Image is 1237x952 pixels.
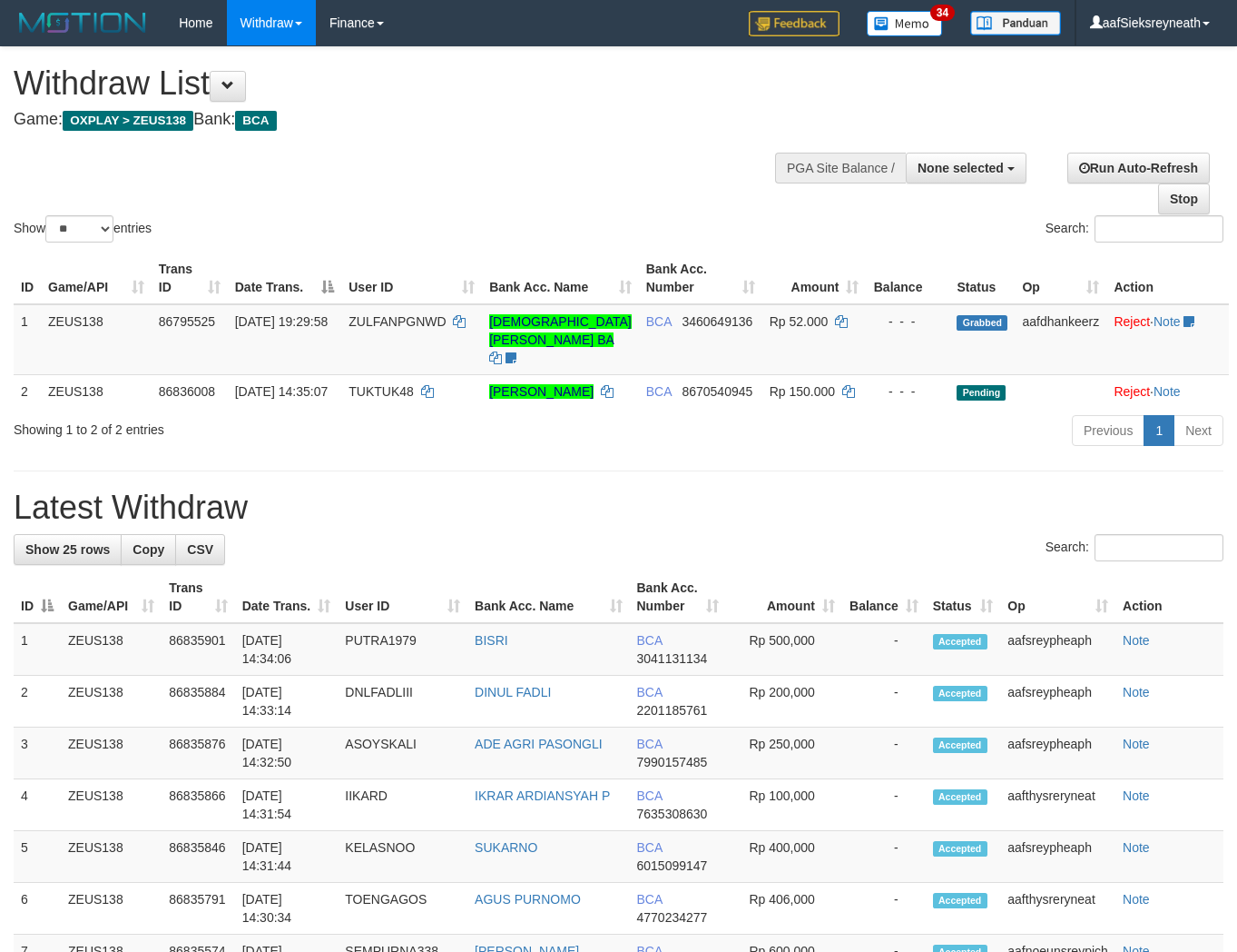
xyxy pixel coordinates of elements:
a: SUKARNO [475,840,537,855]
span: BCA [646,314,672,329]
a: [DEMOGRAPHIC_DATA][PERSON_NAME] BA [489,314,632,347]
th: ID [14,253,41,304]
a: BISRI [475,633,508,648]
span: Accepted [933,893,987,908]
div: Showing 1 to 2 of 2 entries [14,413,502,439]
th: Date Trans.: activate to sort column ascending [235,571,339,623]
span: Copy 3460649136 to clipboard [682,314,752,329]
span: [DATE] 19:29:58 [235,314,328,329]
td: ZEUS138 [61,623,162,676]
td: 86835876 [162,728,234,779]
span: BCA [637,840,663,855]
a: [PERSON_NAME] [489,384,594,399]
span: ZULFANPGNWD [349,314,446,329]
td: aafdhankeerz [1015,304,1106,375]
th: Game/API: activate to sort column ascending [41,253,152,304]
td: aafsreypheaph [1000,831,1115,883]
a: Reject [1114,314,1150,329]
td: 86835791 [162,883,234,935]
span: Show 25 rows [25,542,110,557]
span: Rp 150.000 [770,384,835,399]
td: ZEUS138 [61,779,162,831]
td: 2 [14,374,41,408]
td: 3 [14,728,61,779]
a: Previous [1072,415,1144,446]
td: ZEUS138 [41,304,152,375]
span: OXPLAY > ZEUS138 [63,111,193,131]
a: Reject [1114,384,1150,399]
th: Balance [866,253,949,304]
td: Rp 500,000 [726,623,842,676]
a: 1 [1144,415,1174,446]
a: ADE AGRI PASONGLI [475,737,603,751]
th: Amount: activate to sort column ascending [762,253,867,304]
td: 1 [14,304,41,375]
span: BCA [637,788,663,803]
img: Button%20Memo.svg [867,11,943,36]
td: 86835846 [162,831,234,883]
h4: Game: Bank: [14,111,807,129]
td: - [842,883,926,935]
th: Balance: activate to sort column ascending [842,571,926,623]
td: Rp 250,000 [726,728,842,779]
td: aafsreypheaph [1000,728,1115,779]
td: [DATE] 14:33:14 [235,676,339,728]
td: IIKARD [338,779,467,831]
span: Copy 2201185761 to clipboard [637,703,708,718]
img: panduan.png [970,11,1061,35]
label: Show entries [14,215,152,243]
td: ASOYSKALI [338,728,467,779]
h1: Latest Withdraw [14,490,1223,526]
input: Search: [1095,215,1223,243]
input: Search: [1095,534,1223,561]
td: aafsreypheaph [1000,676,1115,728]
label: Search: [1046,534,1223,561]
th: Trans ID: activate to sort column ascending [162,571,234,623]
td: aafthysreryneat [1000,779,1115,831]
td: [DATE] 14:31:44 [235,831,339,883]
span: BCA [637,685,663,699]
td: - [842,728,926,779]
span: Copy 3041131134 to clipboard [637,651,708,666]
th: Date Trans.: activate to sort column descending [228,253,342,304]
a: IKRAR ARDIANSYAH P [475,788,610,803]
span: Accepted [933,686,987,701]
th: Trans ID: activate to sort column ascending [152,253,228,304]
td: 4 [14,779,61,831]
th: Op: activate to sort column ascending [1000,571,1115,623]
h1: Withdraw List [14,65,807,102]
a: AGUS PURNOMO [475,892,581,907]
span: 34 [930,5,955,21]
div: PGA Site Balance / [775,153,906,183]
td: [DATE] 14:32:50 [235,728,339,779]
th: Action [1106,253,1229,304]
a: DINUL FADLI [475,685,551,699]
span: Copy 6015099147 to clipboard [637,858,708,873]
td: PUTRA1979 [338,623,467,676]
td: - [842,676,926,728]
img: MOTION_logo.png [14,9,152,36]
span: [DATE] 14:35:07 [235,384,328,399]
span: Copy 7635308630 to clipboard [637,807,708,821]
span: Pending [957,385,1006,401]
select: Showentries [45,215,113,243]
th: Game/API: activate to sort column ascending [61,571,162,623]
span: Copy [133,542,164,557]
span: Accepted [933,841,987,857]
span: Accepted [933,634,987,650]
span: Accepted [933,738,987,753]
td: - [842,831,926,883]
th: Status: activate to sort column ascending [926,571,1001,623]
td: ZEUS138 [61,831,162,883]
span: Copy 4770234277 to clipboard [637,910,708,925]
td: TOENGAGOS [338,883,467,935]
td: ZEUS138 [61,728,162,779]
a: Note [1154,314,1181,329]
a: Note [1123,685,1150,699]
th: Action [1115,571,1223,623]
label: Search: [1046,215,1223,243]
a: Next [1173,415,1223,446]
th: Bank Acc. Number: activate to sort column ascending [639,253,762,304]
span: BCA [637,892,663,907]
th: ID: activate to sort column descending [14,571,61,623]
